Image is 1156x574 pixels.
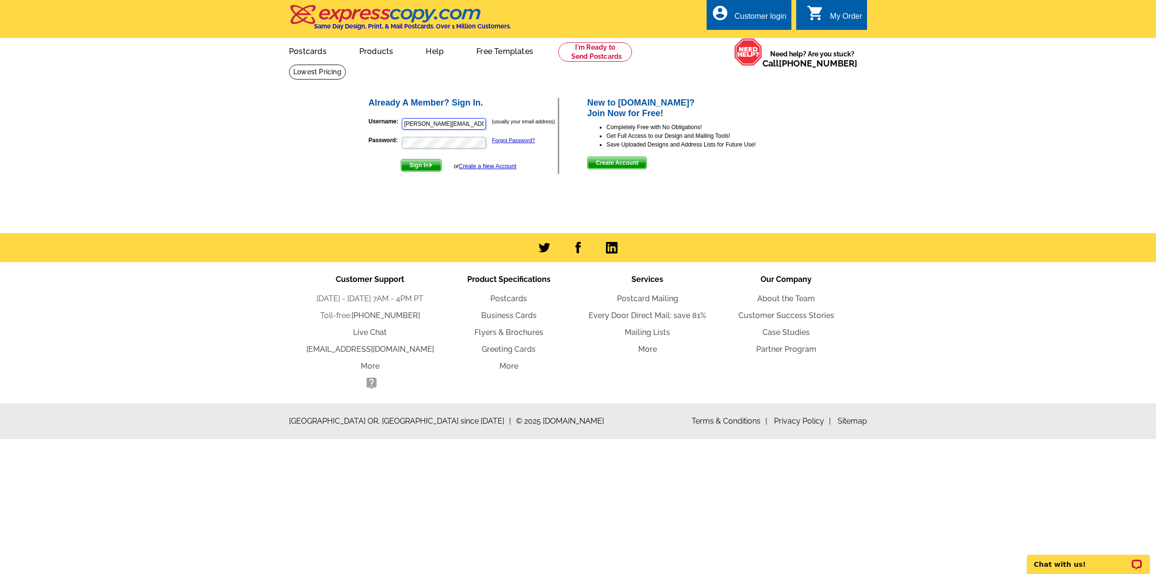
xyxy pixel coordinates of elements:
[762,328,810,337] a: Case Studies
[762,58,857,68] span: Call
[490,294,527,303] a: Postcards
[779,58,857,68] a: [PHONE_NUMBER]
[301,293,439,305] li: [DATE] - [DATE] 7AM - 4PM PT
[454,162,516,171] div: or
[589,311,706,320] a: Every Door Direct Mail: save 81%
[467,275,551,284] span: Product Specifications
[711,4,729,22] i: account_circle
[274,39,342,62] a: Postcards
[734,38,762,66] img: help
[807,11,862,23] a: shopping_cart My Order
[587,98,789,119] h2: New to [DOMAIN_NAME]? Join Now for Free!
[344,39,409,62] a: Products
[289,415,511,427] span: [GEOGRAPHIC_DATA] OR, [GEOGRAPHIC_DATA] since [DATE]
[474,328,543,337] a: Flyers & Brochures
[738,311,834,320] a: Customer Success Stories
[459,163,516,170] a: Create a New Account
[306,345,434,354] a: [EMAIL_ADDRESS][DOMAIN_NAME]
[492,119,555,124] small: (usually your email address)
[368,136,401,145] label: Password:
[361,361,380,371] a: More
[830,12,862,26] div: My Order
[756,345,816,354] a: Partner Program
[631,275,663,284] span: Services
[762,49,862,68] span: Need help? Are you stuck?
[461,39,549,62] a: Free Templates
[368,117,401,126] label: Username:
[401,159,442,172] button: Sign In
[625,328,670,337] a: Mailing Lists
[606,140,789,149] li: Save Uploaded Designs and Address Lists for Future Use!
[301,310,439,321] li: Toll-free:
[401,160,441,171] span: Sign In
[587,157,647,169] button: Create Account
[368,98,558,108] h2: Already A Member? Sign In.
[761,275,812,284] span: Our Company
[353,328,387,337] a: Live Chat
[1021,544,1156,574] iframe: LiveChat chat widget
[757,294,815,303] a: About the Team
[617,294,678,303] a: Postcard Mailing
[588,157,646,169] span: Create Account
[314,23,511,30] h4: Same Day Design, Print, & Mail Postcards. Over 1 Million Customers.
[429,163,433,167] img: button-next-arrow-white.png
[410,39,459,62] a: Help
[289,12,511,30] a: Same Day Design, Print, & Mail Postcards. Over 1 Million Customers.
[352,311,420,320] a: [PHONE_NUMBER]
[336,275,404,284] span: Customer Support
[774,416,831,426] a: Privacy Policy
[735,12,787,26] div: Customer login
[606,132,789,140] li: Get Full Access to our Design and Mailing Tools!
[638,345,657,354] a: More
[516,415,604,427] span: © 2025 [DOMAIN_NAME]
[606,123,789,132] li: Completely Free with No Obligations!
[711,11,787,23] a: account_circle Customer login
[492,137,535,143] a: Forgot Password?
[692,416,767,426] a: Terms & Conditions
[807,4,824,22] i: shopping_cart
[481,311,537,320] a: Business Cards
[499,361,518,371] a: More
[838,416,867,426] a: Sitemap
[482,345,536,354] a: Greeting Cards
